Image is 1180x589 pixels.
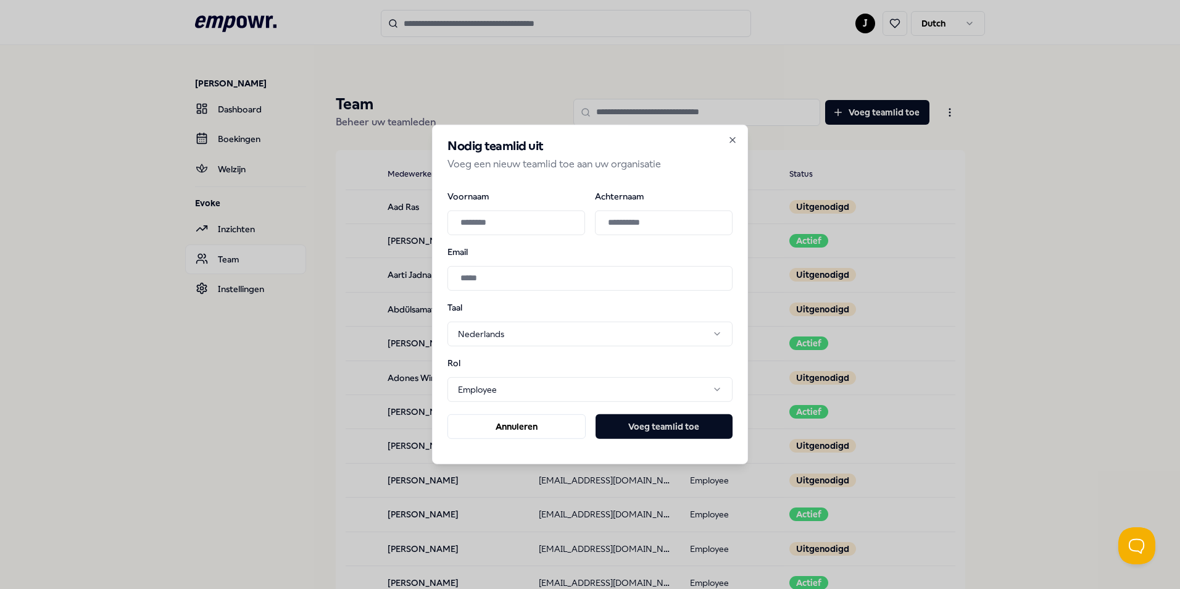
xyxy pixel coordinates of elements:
button: Annuleren [447,414,586,439]
label: Rol [447,359,512,367]
label: Email [447,247,733,256]
h2: Nodig teamlid uit [447,140,733,152]
label: Voornaam [447,191,585,200]
p: Voeg een nieuw teamlid toe aan uw organisatie [447,156,733,172]
button: Voeg teamlid toe [596,414,733,439]
label: Achternaam [595,191,733,200]
label: Taal [447,303,512,311]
